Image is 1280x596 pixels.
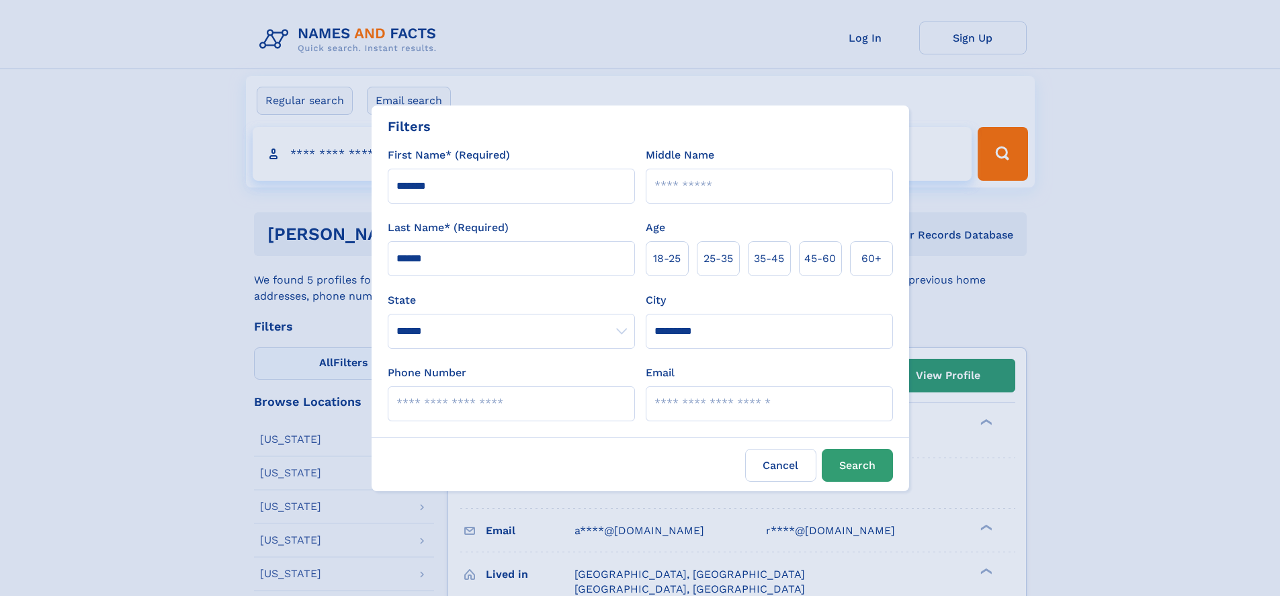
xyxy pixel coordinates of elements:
[822,449,893,482] button: Search
[861,251,882,267] span: 60+
[754,251,784,267] span: 35‑45
[388,116,431,136] div: Filters
[388,220,509,236] label: Last Name* (Required)
[745,449,816,482] label: Cancel
[646,147,714,163] label: Middle Name
[388,147,510,163] label: First Name* (Required)
[646,292,666,308] label: City
[653,251,681,267] span: 18‑25
[388,292,635,308] label: State
[388,365,466,381] label: Phone Number
[703,251,733,267] span: 25‑35
[646,220,665,236] label: Age
[804,251,836,267] span: 45‑60
[646,365,675,381] label: Email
